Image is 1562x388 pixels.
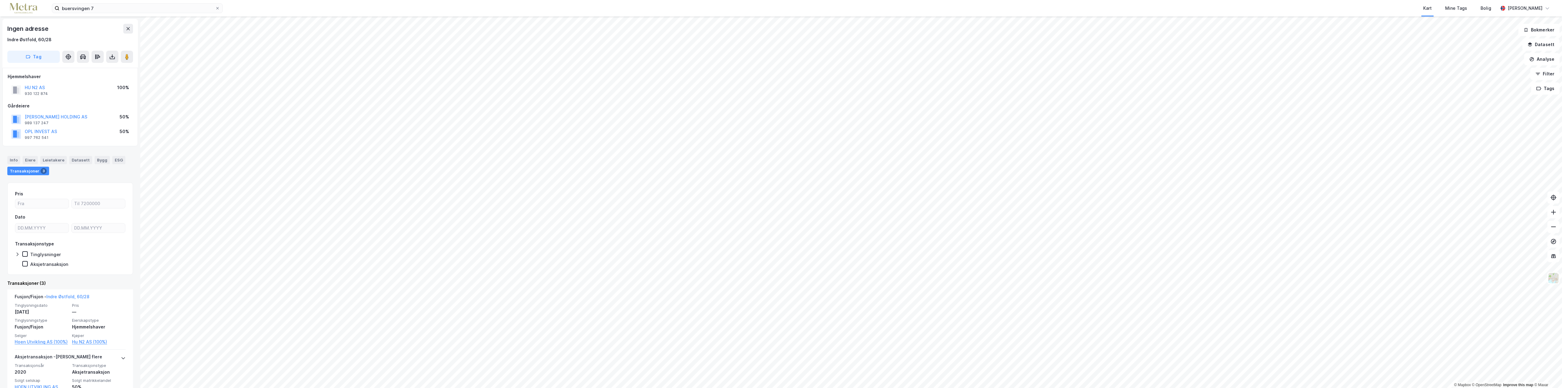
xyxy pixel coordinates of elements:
div: — [72,308,126,316]
div: Kart [1423,5,1432,12]
button: Bokmerker [1518,24,1560,36]
img: metra-logo.256734c3b2bbffee19d4.png [10,3,37,14]
div: Dato [15,213,25,221]
a: Indre Østfold, 60/28 [46,294,89,299]
div: Pris [15,190,23,198]
span: Transaksjonstype [72,363,126,368]
div: Aksjetransaksjon [72,368,126,376]
button: Tags [1531,82,1560,95]
span: Selger [15,333,68,338]
div: Indre Østfold, 60/28 [7,36,52,43]
div: 100% [117,84,129,91]
div: Transaksjoner (3) [7,280,133,287]
button: Analyse [1524,53,1560,65]
div: Aksjetransaksjon - [PERSON_NAME] flere [15,353,102,363]
input: Fra [15,199,69,208]
span: Tinglysningsdato [15,303,68,308]
div: 50% [120,128,129,135]
div: ESG [112,156,125,164]
span: Kjøper [72,333,126,338]
div: Leietakere [40,156,67,164]
button: Tag [7,51,60,63]
span: Transaksjonsår [15,363,68,368]
input: DD.MM.YYYY [15,223,69,233]
div: Fusjon/Fisjon - [15,293,89,303]
div: [PERSON_NAME] [1508,5,1542,12]
button: Datasett [1522,38,1560,51]
a: OpenStreetMap [1472,383,1502,387]
div: Fusjon/Fisjon [15,323,68,331]
div: Transaksjoner [7,167,49,175]
div: Ingen adresse [7,24,49,34]
input: Søk på adresse, matrikkel, gårdeiere, leietakere eller personer [59,4,215,13]
div: 50% [120,113,129,121]
div: 3 [41,168,47,174]
div: Tinglysninger [30,252,61,257]
div: Eiere [23,156,38,164]
div: [DATE] [15,308,68,316]
div: Hjemmelshaver [72,323,126,331]
div: 2020 [15,368,68,376]
div: Bolig [1481,5,1491,12]
a: Improve this map [1503,383,1533,387]
a: Hu N2 AS (100%) [72,338,126,346]
input: DD.MM.YYYY [72,223,125,233]
div: Gårdeiere [8,102,133,110]
div: 989 137 247 [25,121,49,125]
div: Hjemmelshaver [8,73,133,80]
div: 997 762 541 [25,135,49,140]
span: Tinglysningstype [15,318,68,323]
div: Info [7,156,20,164]
div: Bygg [95,156,110,164]
input: Til 7200000 [72,199,125,208]
a: Hoen Utvikling AS (100%) [15,338,68,346]
div: 930 122 874 [25,91,48,96]
div: Aksjetransaksjon [30,261,68,267]
iframe: Chat Widget [1531,359,1562,388]
img: Z [1548,272,1559,284]
a: Mapbox [1454,383,1471,387]
div: Datasett [69,156,92,164]
span: Solgt selskap [15,378,68,383]
span: Solgt matrikkelandel [72,378,126,383]
div: Mine Tags [1445,5,1467,12]
span: Pris [72,303,126,308]
div: Transaksjonstype [15,240,54,248]
div: Kontrollprogram for chat [1531,359,1562,388]
button: Filter [1530,68,1560,80]
span: Eierskapstype [72,318,126,323]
